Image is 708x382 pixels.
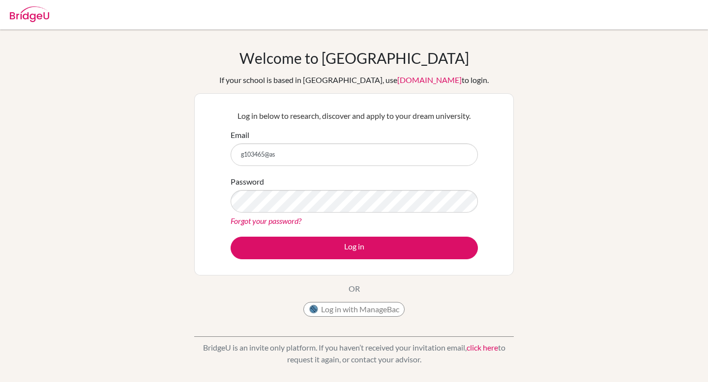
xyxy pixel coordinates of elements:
button: Log in [231,237,478,259]
a: Forgot your password? [231,216,301,225]
img: Bridge-U [10,6,49,22]
div: If your school is based in [GEOGRAPHIC_DATA], use to login. [219,74,489,86]
a: click here [467,343,498,352]
a: [DOMAIN_NAME] [397,75,462,84]
p: Log in below to research, discover and apply to your dream university. [231,110,478,122]
label: Email [231,129,249,141]
p: OR [349,283,360,295]
label: Password [231,176,264,188]
p: BridgeU is an invite only platform. If you haven’t received your invitation email, to request it ... [194,342,514,365]
h1: Welcome to [GEOGRAPHIC_DATA] [239,49,469,67]
button: Log in with ManageBac [303,302,405,317]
